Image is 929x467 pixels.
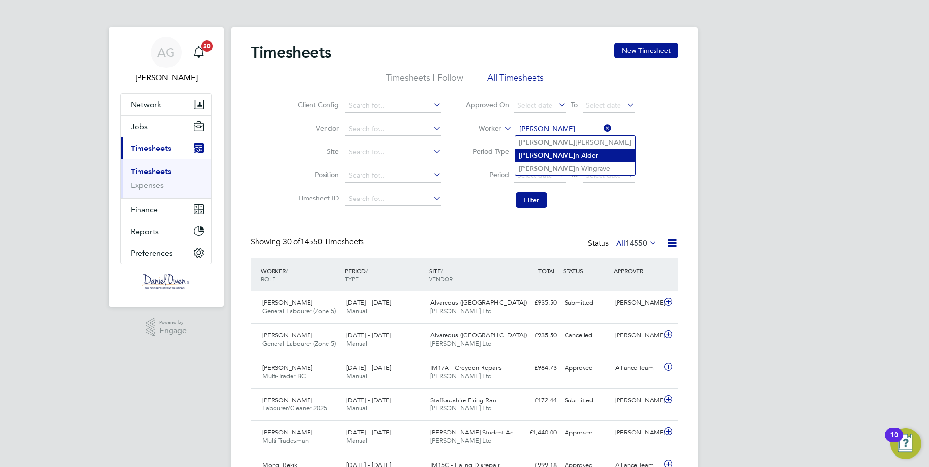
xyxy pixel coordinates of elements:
button: Filter [516,192,547,208]
span: / [286,267,288,275]
button: Preferences [121,242,211,264]
div: Submitted [561,295,611,311]
li: n Alder [515,149,635,162]
span: Select date [517,171,552,180]
span: IM17A - Croydon Repairs [430,364,502,372]
a: 20 [189,37,208,68]
span: Network [131,100,161,109]
b: [PERSON_NAME] [519,151,575,160]
span: Multi Tradesman [262,436,309,445]
span: TYPE [345,275,359,283]
span: [DATE] - [DATE] [346,428,391,436]
span: [PERSON_NAME] [262,364,312,372]
label: Period [465,170,509,179]
div: £984.73 [510,360,561,376]
div: [PERSON_NAME] [611,328,662,344]
span: Amy Garcia [120,72,212,83]
div: WORKER [258,262,343,287]
span: [DATE] - [DATE] [346,331,391,339]
label: Approved On [465,100,509,109]
div: Approved [561,360,611,376]
div: Status [588,237,659,250]
span: Finance [131,205,158,214]
button: Network [121,94,211,115]
a: AG[PERSON_NAME] [120,37,212,83]
span: VENDOR [429,275,453,283]
div: [PERSON_NAME] [611,295,662,311]
span: [PERSON_NAME] [262,331,312,339]
button: New Timesheet [614,43,678,58]
a: Go to home page [120,274,212,289]
span: Staffordshire Firing Ran… [430,396,502,404]
div: £172.44 [510,393,561,409]
span: Alvaredus ([GEOGRAPHIC_DATA]) [430,331,527,339]
div: 10 [890,435,898,448]
div: £1,440.00 [510,425,561,441]
label: Site [295,147,339,156]
span: Jobs [131,122,148,131]
a: Timesheets [131,167,171,176]
span: 20 [201,40,213,52]
label: All [616,238,657,248]
input: Search for... [345,192,441,206]
span: [DATE] - [DATE] [346,396,391,404]
span: / [441,267,443,275]
input: Search for... [345,99,441,113]
span: Manual [346,372,367,380]
span: TOTAL [538,267,556,275]
label: Period Type [465,147,509,156]
div: Approved [561,425,611,441]
span: [PERSON_NAME] Student Ac… [430,428,519,436]
div: [PERSON_NAME] [611,425,662,441]
label: Vendor [295,124,339,133]
img: danielowen-logo-retina.png [142,274,190,289]
button: Open Resource Center, 10 new notifications [890,428,921,459]
h2: Timesheets [251,43,331,62]
span: 14550 [625,238,647,248]
span: Labourer/Cleaner 2025 [262,404,327,412]
span: Timesheets [131,144,171,153]
input: Search for... [345,146,441,159]
span: [PERSON_NAME] Ltd [430,436,492,445]
li: Timesheets I Follow [386,72,463,89]
span: To [568,99,581,111]
span: Alvaredus ([GEOGRAPHIC_DATA]) [430,299,527,307]
span: Manual [346,436,367,445]
span: Reports [131,227,159,236]
div: Alliance Team [611,360,662,376]
span: Manual [346,404,367,412]
button: Reports [121,220,211,242]
span: [PERSON_NAME] Ltd [430,404,492,412]
span: Manual [346,339,367,348]
label: Client Config [295,100,339,109]
span: [PERSON_NAME] [262,299,312,307]
span: Select date [586,101,621,110]
div: SITE [427,262,511,287]
span: Select date [517,101,552,110]
span: [PERSON_NAME] [262,396,312,404]
div: APPROVER [611,262,662,280]
div: PERIOD [343,262,427,287]
span: Multi-Trader BC [262,372,306,380]
span: ROLE [261,275,275,283]
nav: Main navigation [109,27,224,307]
div: Cancelled [561,328,611,344]
span: [PERSON_NAME] Ltd [430,339,492,348]
span: [PERSON_NAME] Ltd [430,307,492,315]
label: Position [295,170,339,179]
span: 30 of [283,237,300,247]
a: Powered byEngage [146,318,187,337]
a: Expenses [131,181,164,190]
div: Submitted [561,393,611,409]
span: 14550 Timesheets [283,237,364,247]
input: Search for... [516,122,612,136]
button: Jobs [121,116,211,137]
span: General Labourer (Zone 5) [262,339,336,348]
li: n Wingrave [515,162,635,175]
li: All Timesheets [487,72,544,89]
input: Search for... [345,169,441,183]
button: Finance [121,199,211,220]
span: [PERSON_NAME] [262,428,312,436]
span: [DATE] - [DATE] [346,299,391,307]
span: Powered by [159,318,187,327]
